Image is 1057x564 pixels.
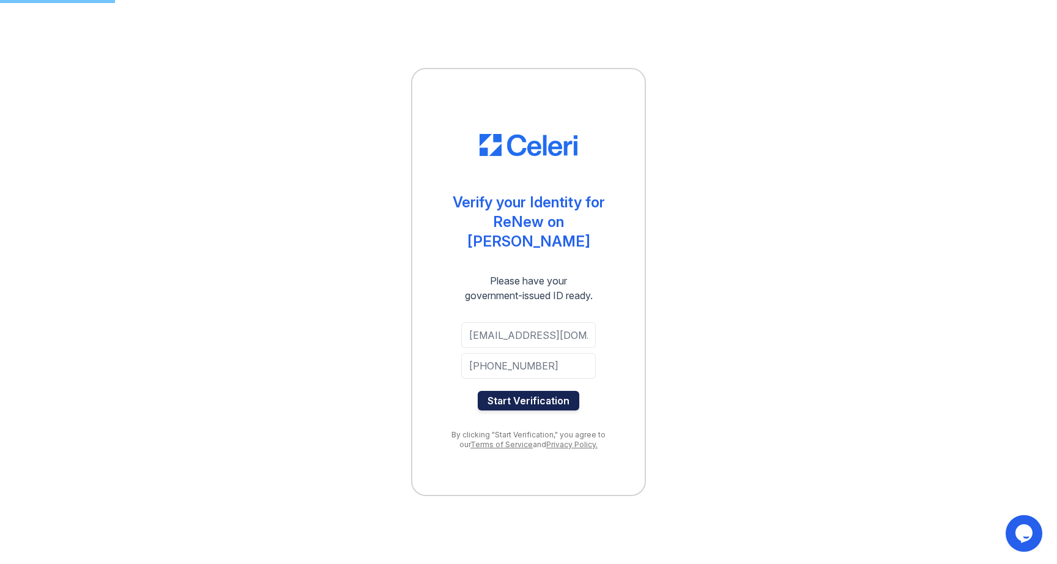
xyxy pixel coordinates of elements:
[478,391,579,410] button: Start Verification
[470,440,533,449] a: Terms of Service
[437,430,620,450] div: By clicking "Start Verification," you agree to our and
[437,193,620,251] div: Verify your Identity for ReNew on [PERSON_NAME]
[546,440,598,449] a: Privacy Policy.
[443,273,615,303] div: Please have your government-issued ID ready.
[480,134,577,156] img: CE_Logo_Blue-a8612792a0a2168367f1c8372b55b34899dd931a85d93a1a3d3e32e68fde9ad4.png
[461,353,596,379] input: Phone
[1006,515,1045,552] iframe: chat widget
[461,322,596,348] input: Email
